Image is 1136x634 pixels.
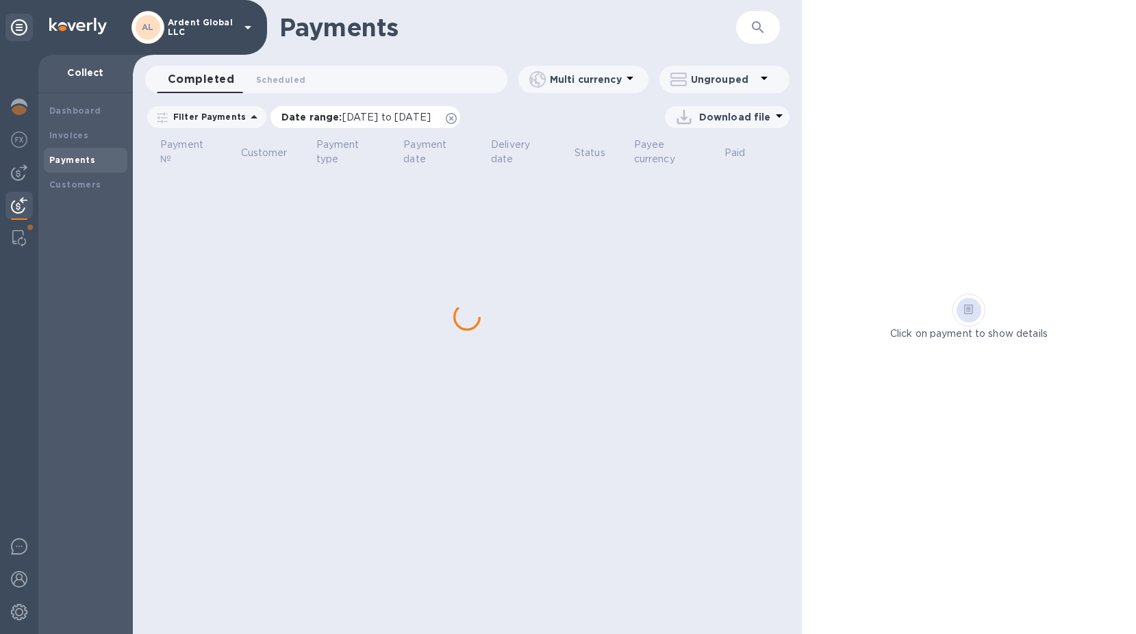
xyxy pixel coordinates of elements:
p: Customer [241,146,288,160]
div: Unpin categories [5,14,33,41]
p: Filter Payments [168,111,246,123]
p: Payment № [160,138,212,166]
p: Date range : [281,110,438,124]
p: Payment date [403,138,462,166]
img: Logo [49,18,107,34]
b: Invoices [49,130,88,140]
span: Status [575,146,623,160]
p: Collect [49,66,122,79]
span: Payment № [160,138,230,166]
h1: Payments [279,13,736,42]
div: Date range:[DATE] to [DATE] [270,106,460,128]
p: Payee currency [634,138,696,166]
span: Completed [168,70,234,89]
span: Delivery date [491,138,564,166]
b: Dashboard [49,105,101,116]
span: Payee currency [634,138,714,166]
p: Click on payment to show details [890,327,1048,341]
span: Scheduled [256,73,305,87]
b: AL [142,22,154,32]
p: Download file [699,110,771,124]
b: Payments [49,155,95,165]
span: Payment date [403,138,480,166]
p: Ungrouped [691,73,756,86]
p: Paid [724,146,746,160]
p: Delivery date [491,138,546,166]
p: Status [575,146,605,160]
span: Customer [241,146,305,160]
span: Payment type [316,138,393,166]
img: Foreign exchange [11,131,27,148]
p: Multi currency [550,73,622,86]
b: Customers [49,179,101,190]
p: Payment type [316,138,375,166]
span: Paid [724,146,763,160]
span: [DATE] to [DATE] [342,112,431,123]
p: Ardent Global LLC [168,18,236,37]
